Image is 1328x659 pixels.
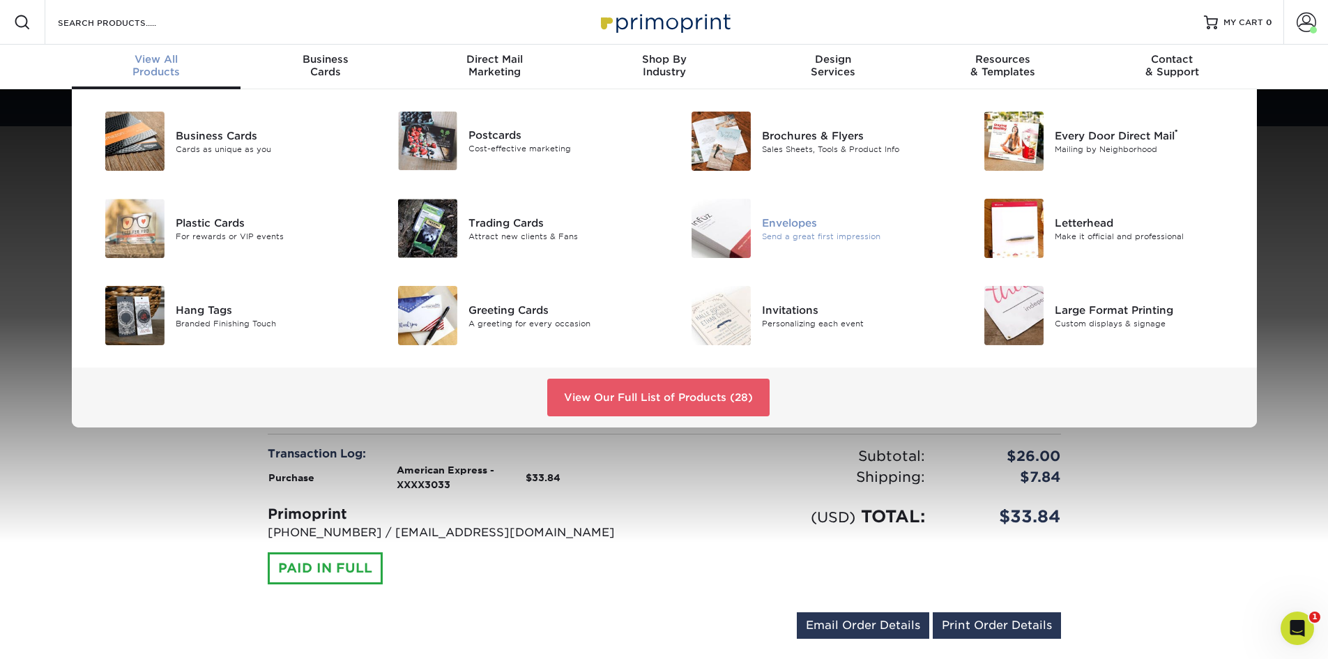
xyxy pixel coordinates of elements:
[89,280,361,351] a: Hang Tags Hang Tags Branded Finishing Touch
[468,143,653,155] div: Cost-effective marketing
[105,112,165,171] img: Business Cards
[984,286,1044,345] img: Large Format Printing
[762,317,947,329] div: Personalizing each event
[398,112,457,170] img: Postcards
[1223,17,1263,29] span: MY CART
[1175,128,1178,137] sup: ®
[176,128,360,143] div: Business Cards
[692,112,751,171] img: Brochures & Flyers
[105,199,165,258] img: Plastic Cards
[268,552,383,584] div: PAID IN FULL
[56,14,192,31] input: SEARCH PRODUCTS.....
[984,199,1044,258] img: Letterhead
[398,286,457,345] img: Greeting Cards
[1055,230,1239,242] div: Make it official and professional
[1055,317,1239,329] div: Custom displays & signage
[72,53,241,78] div: Products
[1055,302,1239,317] div: Large Format Printing
[410,53,579,66] span: Direct Mail
[762,302,947,317] div: Invitations
[968,280,1240,351] a: Large Format Printing Large Format Printing Custom displays & signage
[176,230,360,242] div: For rewards or VIP events
[579,45,749,89] a: Shop ByIndustry
[241,53,410,78] div: Cards
[762,128,947,143] div: Brochures & Flyers
[241,53,410,66] span: Business
[749,53,918,66] span: Design
[918,53,1087,78] div: & Templates
[762,215,947,230] div: Envelopes
[984,112,1044,171] img: Every Door Direct Mail
[1087,53,1257,78] div: & Support
[89,193,361,264] a: Plastic Cards Plastic Cards For rewards or VIP events
[918,53,1087,66] span: Resources
[468,317,653,329] div: A greeting for every occasion
[1055,215,1239,230] div: Letterhead
[595,7,734,37] img: Primoprint
[381,106,654,176] a: Postcards Postcards Cost-effective marketing
[692,286,751,345] img: Invitations
[579,53,749,78] div: Industry
[1281,612,1314,645] iframe: Intercom live chat
[381,280,654,351] a: Greeting Cards Greeting Cards A greeting for every occasion
[918,45,1087,89] a: Resources& Templates
[105,286,165,345] img: Hang Tags
[1266,17,1272,27] span: 0
[968,193,1240,264] a: Letterhead Letterhead Make it official and professional
[933,612,1061,639] a: Print Order Details
[797,612,929,639] a: Email Order Details
[176,215,360,230] div: Plastic Cards
[968,106,1240,176] a: Every Door Direct Mail Every Door Direct Mail® Mailing by Neighborhood
[410,53,579,78] div: Marketing
[1309,612,1320,623] span: 1
[410,45,579,89] a: Direct MailMarketing
[675,106,947,176] a: Brochures & Flyers Brochures & Flyers Sales Sheets, Tools & Product Info
[468,230,653,242] div: Attract new clients & Fans
[1055,143,1239,155] div: Mailing by Neighborhood
[749,53,918,78] div: Services
[176,317,360,329] div: Branded Finishing Touch
[468,215,653,230] div: Trading Cards
[692,199,751,258] img: Envelopes
[176,143,360,155] div: Cards as unique as you
[675,280,947,351] a: Invitations Invitations Personalizing each event
[547,379,770,416] a: View Our Full List of Products (28)
[176,302,360,317] div: Hang Tags
[398,199,457,258] img: Trading Cards
[1055,128,1239,143] div: Every Door Direct Mail
[72,45,241,89] a: View AllProducts
[762,230,947,242] div: Send a great first impression
[468,302,653,317] div: Greeting Cards
[749,45,918,89] a: DesignServices
[468,128,653,143] div: Postcards
[1087,45,1257,89] a: Contact& Support
[675,193,947,264] a: Envelopes Envelopes Send a great first impression
[762,143,947,155] div: Sales Sheets, Tools & Product Info
[579,53,749,66] span: Shop By
[1087,53,1257,66] span: Contact
[241,45,410,89] a: BusinessCards
[89,106,361,176] a: Business Cards Business Cards Cards as unique as you
[381,193,654,264] a: Trading Cards Trading Cards Attract new clients & Fans
[72,53,241,66] span: View All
